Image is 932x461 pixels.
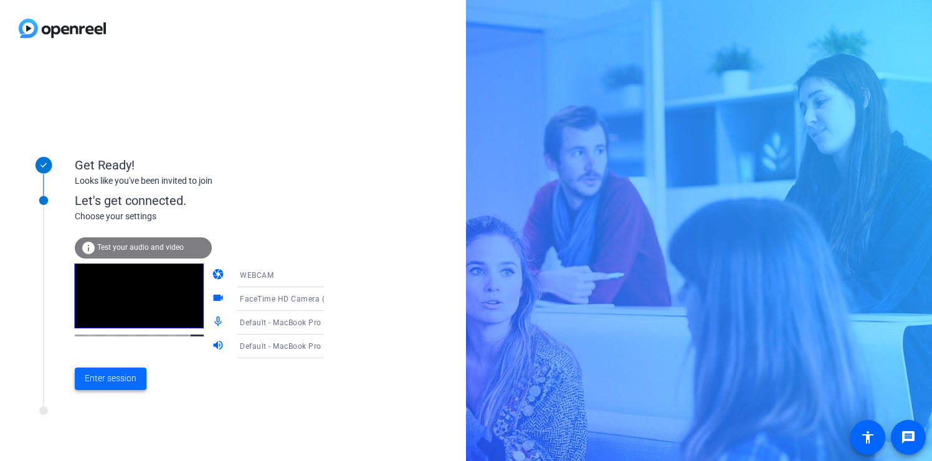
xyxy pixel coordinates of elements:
[860,430,875,445] mat-icon: accessibility
[75,174,324,188] div: Looks like you've been invited to join
[212,339,227,354] mat-icon: volume_up
[212,292,227,307] mat-icon: videocam
[212,268,227,283] mat-icon: camera
[212,315,227,330] mat-icon: mic_none
[81,240,96,255] mat-icon: info
[240,341,390,351] span: Default - MacBook Pro Speakers (Built-in)
[75,368,146,390] button: Enter session
[97,243,184,252] span: Test your audio and video
[85,372,136,385] span: Enter session
[75,210,349,223] div: Choose your settings
[240,271,273,280] span: WEBCAM
[75,191,349,210] div: Let's get connected.
[901,430,916,445] mat-icon: message
[240,293,368,303] span: FaceTime HD Camera (3A71:F4B5)
[240,317,400,327] span: Default - MacBook Pro Microphone (Built-in)
[75,156,324,174] div: Get Ready!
